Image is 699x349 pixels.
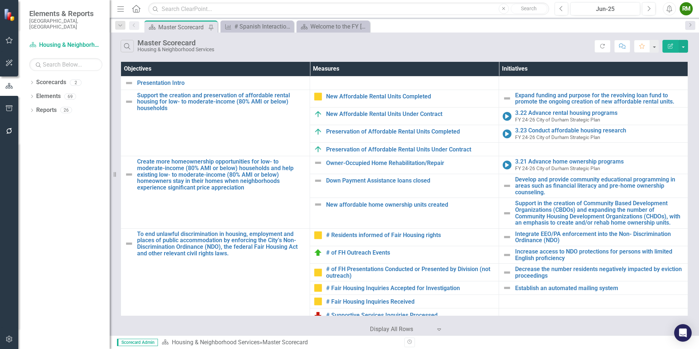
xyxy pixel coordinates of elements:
[121,90,310,156] td: Double-Click to Edit Right Click for Context Menu
[137,158,306,191] a: Create more homeownership opportunities for low- to moderate-income (80% AMI or below) households...
[503,130,511,138] img: In Progress
[314,231,322,240] img: Close to Target
[125,79,133,87] img: Not Defined
[314,268,322,277] img: Close to Target
[515,285,684,292] a: Establish an automated mailing system
[326,93,495,100] a: New Affordable Rental Units Completed
[298,22,368,31] a: Welcome to the FY [DATE]-[DATE] Strategic Plan Landing Page!
[515,110,684,116] a: 3.22 Advance rental housing programs
[262,339,308,346] div: Master Scorecard
[515,266,684,279] a: Decrease the number residents negatively impacted by eviction proceedings
[499,281,688,295] td: Double-Click to Edit Right Click for Context Menu
[499,156,688,174] td: Double-Click to Edit Right Click for Context Menu
[326,232,495,239] a: # Residents informed of Fair Housing rights
[503,161,511,169] img: In Progress
[117,339,158,346] span: Scorecard Admin
[515,134,600,140] span: FY 24-26 City of Durham Strategic Plan
[310,22,368,31] div: Welcome to the FY [DATE]-[DATE] Strategic Plan Landing Page!
[314,248,322,257] img: On Target
[314,284,322,292] img: Close to Target
[521,5,537,11] span: Search
[326,160,495,166] a: Owner-Occupied Home Rehabilitation/Repair
[29,58,102,71] input: Search Below...
[137,231,306,256] a: To end unlawful discrimination in housing, employment and places of public accommodation by enfor...
[234,22,292,31] div: # Spanish Interactions with Bilingual Staff
[326,249,495,256] a: # of FH Outreach Events
[310,156,499,174] td: Double-Click to Edit Right Click for Context Menu
[314,297,322,306] img: Close to Target
[499,198,688,228] td: Double-Click to Edit Right Click for Context Menu
[29,18,102,30] small: [GEOGRAPHIC_DATA], [GEOGRAPHIC_DATA]
[503,94,511,103] img: Not Defined
[503,112,511,121] img: In Progress
[515,248,684,261] a: Increase access to NDO protections for persons with limited English proficiency
[515,158,684,165] a: 3.21 Advance home ownership programs
[310,308,499,322] td: Double-Click to Edit Right Click for Context Menu
[499,264,688,281] td: Double-Click to Edit Right Click for Context Menu
[515,176,684,196] a: Develop and provide community educational programming in areas such as financial literacy and pre...
[29,9,102,18] span: Elements & Reports
[125,170,133,179] img: Not Defined
[326,177,495,184] a: Down Payment Assistance loans closed
[499,228,688,246] td: Double-Click to Edit Right Click for Context Menu
[674,324,692,342] div: Open Intercom Messenger
[310,125,499,143] td: Double-Click to Edit Right Click for Context Menu
[70,79,82,86] div: 2
[314,110,322,119] img: Above
[148,3,549,15] input: Search ClearPoint...
[503,181,511,190] img: Not Defined
[137,92,306,112] a: Support the creation and preservation of affordable rental housing for low- to moderate-income (8...
[680,2,693,15] button: RM
[121,156,310,228] td: Double-Click to Edit Right Click for Context Menu
[515,127,684,134] a: 3.23 Conduct affordable housing research
[326,299,495,305] a: # Fair Housing Inquiries Received
[314,92,322,101] img: Close to Target
[36,78,66,87] a: Scorecards
[29,41,102,49] a: Housing & Neighborhood Services
[314,176,322,185] img: Not Defined
[310,264,499,281] td: Double-Click to Edit Right Click for Context Menu
[314,311,322,319] img: Needs Improvement
[36,92,61,101] a: Elements
[326,128,495,135] a: Preservation of Affordable Rental Units Completed
[499,90,688,107] td: Double-Click to Edit Right Click for Context Menu
[310,198,499,228] td: Double-Click to Edit Right Click for Context Menu
[310,281,499,295] td: Double-Click to Edit Right Click for Context Menu
[503,233,511,241] img: Not Defined
[515,231,684,244] a: Integrate EEO/PA enforcement into the Non- Discrimination Ordinance (NDO)
[314,127,322,136] img: Above
[314,145,322,154] img: Above
[515,117,600,123] span: FY 24-26 City of Durham Strategic Plan
[310,228,499,246] td: Double-Click to Edit Right Click for Context Menu
[503,209,511,218] img: Not Defined
[326,312,495,319] a: # Supportive Services Inquiries Processed
[573,5,638,14] div: Jun-25
[326,111,495,117] a: New Affordable Rental Units Under Contract
[326,202,495,208] a: New affordable home ownership units created
[515,92,684,105] a: Expand funding and purpose for the revolving loan fund to promote the ongoing creation of new aff...
[499,108,688,125] td: Double-Click to Edit Right Click for Context Menu
[503,268,511,277] img: Not Defined
[515,200,684,226] a: Support in the creation of Community Based Development Organizations (CBDOs) and expanding the nu...
[310,246,499,263] td: Double-Click to Edit Right Click for Context Menu
[515,165,600,171] span: FY 24-26 City of Durham Strategic Plan
[326,285,495,292] a: # Fair Housing Inquiries Accepted for Investigation
[158,23,207,32] div: Master Scorecard
[499,174,688,198] td: Double-Click to Edit Right Click for Context Menu
[121,76,310,90] td: Double-Click to Edit Right Click for Context Menu
[125,97,133,106] img: Not Defined
[503,251,511,259] img: Not Defined
[125,239,133,248] img: Not Defined
[310,143,499,156] td: Double-Click to Edit Right Click for Context Menu
[503,284,511,292] img: Not Defined
[4,8,16,21] img: ClearPoint Strategy
[570,2,640,15] button: Jun-25
[314,158,322,167] img: Not Defined
[36,106,57,115] a: Reports
[64,93,76,100] div: 69
[310,295,499,308] td: Double-Click to Edit Right Click for Context Menu
[137,80,306,86] a: Presentation Intro
[162,338,399,347] div: »
[137,47,214,52] div: Housing & Neighborhood Services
